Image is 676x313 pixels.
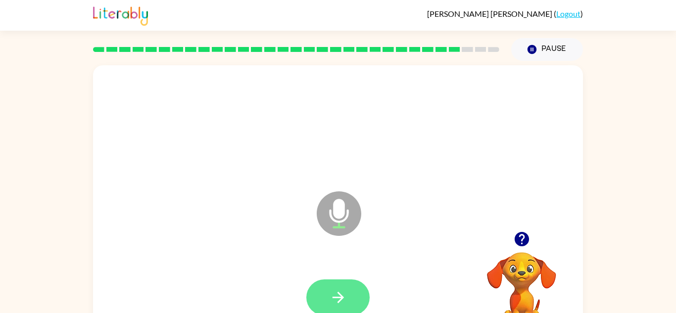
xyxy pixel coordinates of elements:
[427,9,554,18] span: [PERSON_NAME] [PERSON_NAME]
[556,9,580,18] a: Logout
[93,4,148,26] img: Literably
[511,38,583,61] button: Pause
[427,9,583,18] div: ( )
